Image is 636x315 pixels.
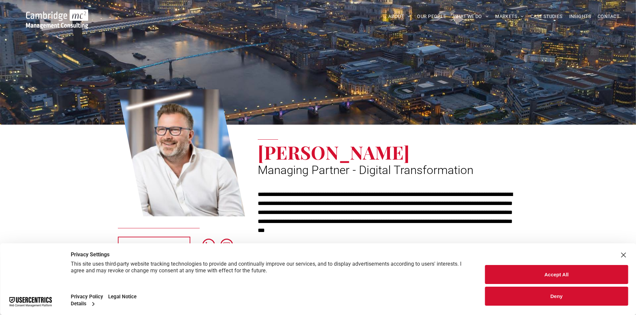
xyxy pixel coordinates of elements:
a: CONTACT US [118,237,190,253]
a: MARKETS [492,11,527,22]
span: CONTACT US [139,237,169,254]
a: INSIGHTS [566,11,594,22]
a: CONTACT [594,11,623,22]
a: WHAT WE DO [450,11,492,22]
span: Managing Partner - Digital Transformation [258,163,473,177]
a: CASE STUDIES [527,11,566,22]
a: OUR PEOPLE [414,11,449,22]
a: linkedin [202,239,215,253]
span: [PERSON_NAME] [258,140,410,164]
a: Your Business Transformed | Cambridge Management Consulting [26,10,88,17]
a: ABOUT [385,11,414,22]
img: Go to Homepage [26,9,88,29]
a: email [220,239,233,253]
a: Digital Transformation | Simon Crimp | Managing Partner - Digital Transformation [118,88,245,218]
